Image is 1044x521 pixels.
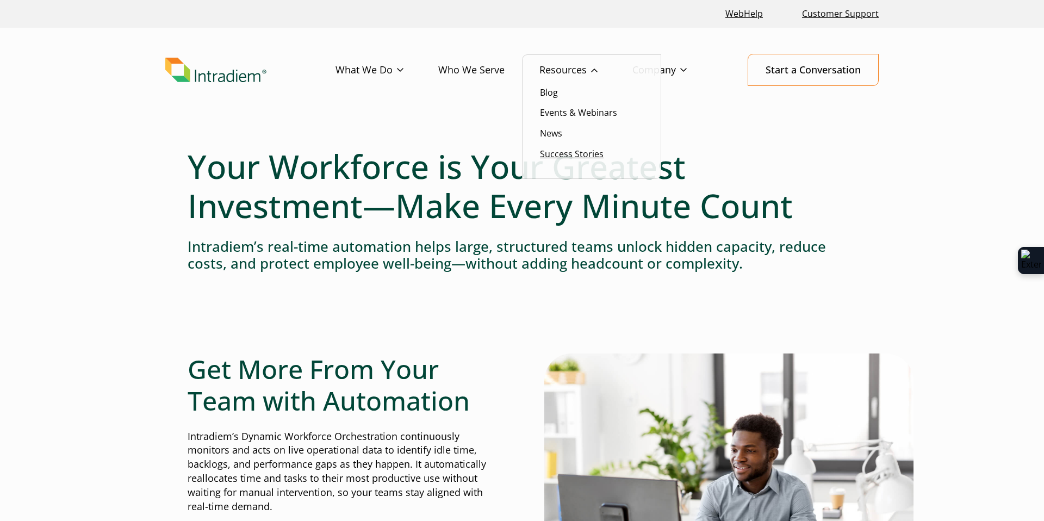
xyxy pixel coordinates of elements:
[632,54,722,86] a: Company
[540,127,562,139] a: News
[540,148,604,160] a: Success Stories
[540,86,558,98] a: Blog
[721,2,767,26] a: Link opens in a new window
[1021,250,1041,271] img: Extension Icon
[188,430,500,514] p: Intradiem’s Dynamic Workforce Orchestration continuously monitors and acts on live operational da...
[165,58,266,83] img: Intradiem
[540,107,617,119] a: Events & Webinars
[165,58,335,83] a: Link to homepage of Intradiem
[798,2,883,26] a: Customer Support
[188,238,856,272] h4: Intradiem’s real-time automation helps large, structured teams unlock hidden capacity, reduce cos...
[539,54,632,86] a: Resources
[188,353,500,416] h2: Get More From Your Team with Automation
[438,54,539,86] a: Who We Serve
[748,54,879,86] a: Start a Conversation
[188,147,856,225] h1: Your Workforce is Your Greatest Investment—Make Every Minute Count
[335,54,438,86] a: What We Do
